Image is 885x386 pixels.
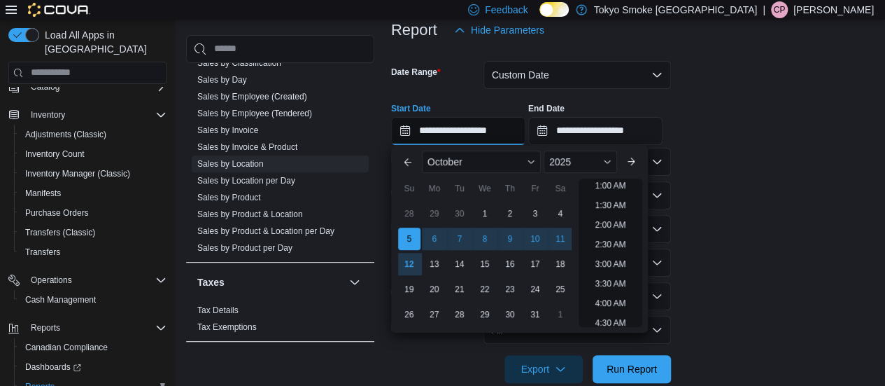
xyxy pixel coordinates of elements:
[197,243,292,253] a: Sales by Product per Day
[25,188,61,199] span: Manifests
[197,242,292,254] span: Sales by Product per Day
[197,125,258,135] a: Sales by Invoice
[197,322,257,332] a: Tax Exemptions
[25,106,167,123] span: Inventory
[197,209,303,220] span: Sales by Product & Location
[3,77,172,97] button: Catalog
[589,177,631,194] li: 1:00 AM
[474,278,496,301] div: day-22
[197,192,261,203] span: Sales by Product
[448,202,471,225] div: day-30
[3,270,172,290] button: Operations
[549,177,572,200] div: Sa
[524,177,546,200] div: Fr
[14,184,172,203] button: Manifests
[197,226,334,236] a: Sales by Product & Location per Day
[25,78,167,95] span: Catalog
[504,355,583,383] button: Export
[20,291,101,308] a: Cash Management
[14,144,172,164] button: Inventory Count
[14,164,172,184] button: Inventory Manager (Classic)
[20,339,113,356] a: Canadian Compliance
[524,278,546,301] div: day-24
[448,16,550,44] button: Hide Parameters
[14,242,172,262] button: Transfers
[423,177,446,200] div: Mo
[25,207,89,219] span: Purchase Orders
[20,146,167,163] span: Inventory Count
[499,228,521,250] div: day-9
[186,302,374,341] div: Taxes
[448,303,471,326] div: day-28
[25,342,108,353] span: Canadian Compliance
[398,253,420,275] div: day-12
[20,165,167,182] span: Inventory Manager (Classic)
[25,149,85,160] span: Inventory Count
[25,361,81,373] span: Dashboards
[20,126,167,143] span: Adjustments (Classic)
[197,275,225,289] h3: Taxes
[14,290,172,310] button: Cash Management
[485,3,528,17] span: Feedback
[25,319,167,336] span: Reports
[197,226,334,237] span: Sales by Product & Location per Day
[391,117,525,145] input: Press the down key to enter a popover containing a calendar. Press the escape key to close the po...
[25,106,71,123] button: Inventory
[589,315,631,331] li: 4:30 AM
[549,278,572,301] div: day-25
[474,177,496,200] div: We
[448,228,471,250] div: day-7
[197,108,312,119] span: Sales by Employee (Tendered)
[186,21,374,262] div: Sales
[197,193,261,202] a: Sales by Product
[474,202,496,225] div: day-1
[25,272,78,289] button: Operations
[391,103,431,114] label: Start Date
[25,227,95,238] span: Transfers (Classic)
[39,28,167,56] span: Load All Apps in [GEOGRAPHIC_DATA]
[448,253,471,275] div: day-14
[524,253,546,275] div: day-17
[423,253,446,275] div: day-13
[549,202,572,225] div: day-4
[20,244,66,261] a: Transfers
[398,202,420,225] div: day-28
[499,202,521,225] div: day-2
[651,223,663,235] button: Open list of options
[423,303,446,326] div: day-27
[544,151,617,173] div: Button. Open the year selector. 2025 is currently selected.
[593,355,671,383] button: Run Report
[589,275,631,292] li: 3:30 AM
[579,179,642,327] ul: Time
[589,256,631,273] li: 3:00 AM
[448,278,471,301] div: day-21
[197,109,312,118] a: Sales by Employee (Tendered)
[774,1,786,18] span: CP
[197,91,307,102] span: Sales by Employee (Created)
[25,129,106,140] span: Adjustments (Classic)
[20,291,167,308] span: Cash Management
[524,303,546,326] div: day-31
[20,359,167,375] span: Dashboards
[528,103,565,114] label: End Date
[398,177,420,200] div: Su
[25,78,65,95] button: Catalog
[197,158,264,170] span: Sales by Location
[197,175,295,186] span: Sales by Location per Day
[499,253,521,275] div: day-16
[3,318,172,338] button: Reports
[197,159,264,169] a: Sales by Location
[197,142,297,152] a: Sales by Invoice & Product
[620,151,642,173] button: Next month
[20,165,136,182] a: Inventory Manager (Classic)
[25,272,167,289] span: Operations
[471,23,544,37] span: Hide Parameters
[197,142,297,153] span: Sales by Invoice & Product
[14,338,172,357] button: Canadian Compliance
[28,3,90,17] img: Cova
[197,275,344,289] button: Taxes
[25,247,60,258] span: Transfers
[20,185,167,202] span: Manifests
[549,253,572,275] div: day-18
